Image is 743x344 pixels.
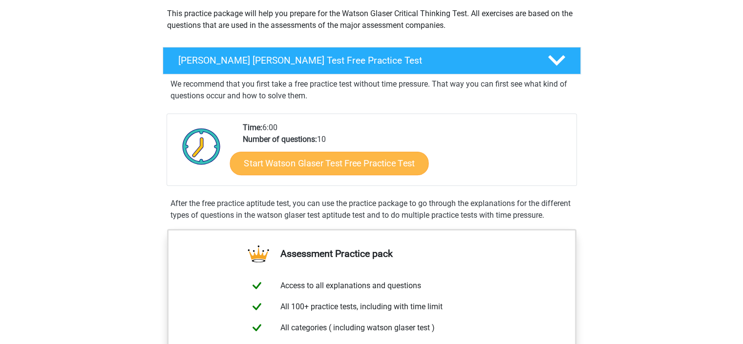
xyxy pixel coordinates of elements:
a: [PERSON_NAME] [PERSON_NAME] Test Free Practice Test [159,47,585,74]
p: We recommend that you first take a free practice test without time pressure. That way you can fir... [170,78,573,102]
a: Start Watson Glaser Test Free Practice Test [230,152,428,175]
div: After the free practice aptitude test, you can use the practice package to go through the explana... [167,198,577,221]
div: 6:00 10 [235,122,576,185]
h4: [PERSON_NAME] [PERSON_NAME] Test Free Practice Test [178,55,532,66]
b: Number of questions: [243,135,317,144]
img: Clock [177,122,226,171]
p: This practice package will help you prepare for the Watson Glaser Critical Thinking Test. All exe... [167,8,576,31]
b: Time: [243,123,262,132]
